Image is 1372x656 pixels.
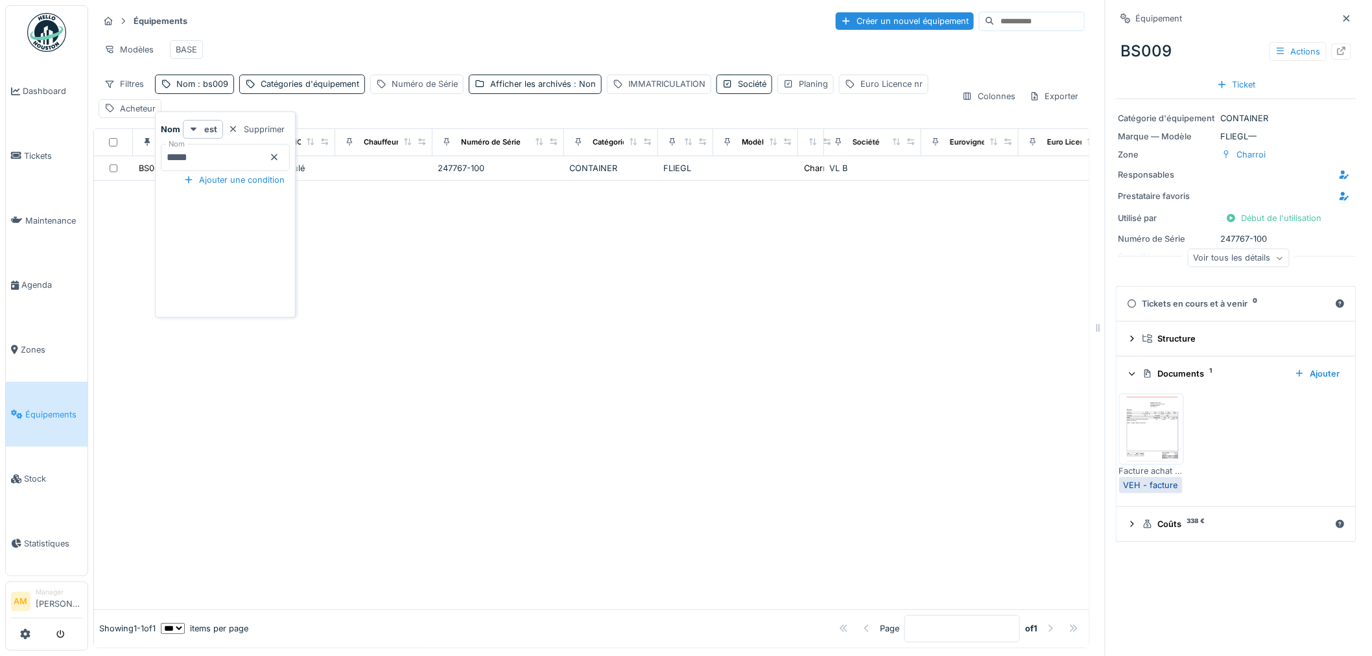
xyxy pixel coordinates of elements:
[195,79,228,89] span: : bs009
[1127,298,1330,310] div: Tickets en cours et à venir
[461,137,521,148] div: Numéro de Série
[1118,148,1216,161] div: Zone
[1142,518,1330,530] div: Coûts
[1124,479,1178,491] div: VEH - facture
[1237,148,1266,161] div: Charroi
[1024,87,1085,106] div: Exporter
[738,78,766,90] div: Société
[99,622,156,635] div: Showing 1 - 1 of 1
[99,75,150,93] div: Filtres
[21,279,82,291] span: Agenda
[23,85,82,97] span: Dashboard
[1122,397,1181,462] img: it7ghbs5rpsv433mqkdh322qrdxe
[1142,368,1284,380] div: Documents
[176,78,228,90] div: Nom
[1118,190,1216,202] div: Prestataire favoris
[880,622,899,635] div: Page
[804,162,833,174] div: Charroi
[1212,76,1261,93] div: Ticket
[1122,292,1351,316] summary: Tickets en cours et à venir0
[1270,42,1327,61] div: Actions
[24,537,82,550] span: Statistiques
[742,137,768,148] div: Modèle
[1118,130,1216,143] div: Marque — Modèle
[836,12,974,30] div: Créer un nouvel équipement
[204,123,217,135] strong: est
[176,43,197,56] div: BASE
[25,215,82,227] span: Maintenance
[166,139,187,150] label: Nom
[853,137,880,148] div: Société
[571,79,596,89] span: : Non
[1025,622,1037,635] strong: of 1
[24,150,82,162] span: Tickets
[161,622,248,635] div: items per page
[663,162,708,174] div: FLIEGL
[1122,362,1351,386] summary: Documents1Ajouter
[1118,233,1354,245] div: 247767-100
[161,123,180,135] strong: Nom
[99,40,160,59] div: Modèles
[593,137,683,148] div: Catégories d'équipement
[569,162,653,174] div: CONTAINER
[1188,249,1290,268] div: Voir tous les détails
[266,137,334,148] div: IMMATRICULATION
[27,13,66,52] img: Badge_color-CXgf-gQk.svg
[860,78,923,90] div: Euro Licence nr
[24,473,82,485] span: Stock
[1118,112,1354,124] div: CONTAINER
[628,78,705,90] div: IMMATRICULATION
[364,137,431,148] div: Chauffeur principal
[1122,512,1351,536] summary: Coûts338 €
[223,121,290,138] div: Supprimer
[1221,209,1327,227] div: Début de l'utilisation
[1118,112,1216,124] div: Catégorie d'équipement
[438,162,559,174] div: 247767-100
[25,408,82,421] span: Équipements
[139,162,165,174] div: BS009
[36,587,82,597] div: Manager
[1047,137,1103,148] div: Euro Licence nr
[1122,327,1351,351] summary: Structure
[11,592,30,611] li: AM
[1118,212,1216,224] div: Utilisé par
[1119,465,1184,477] div: Facture achat - BS009 - REC20250091_1.pdf
[1136,12,1183,25] div: Équipement
[1116,34,1356,68] div: BS009
[950,137,1045,148] div: Eurovignette valide jusque
[261,78,359,90] div: Catégories d'équipement
[1118,169,1216,181] div: Responsables
[120,102,156,115] div: Acheteur
[829,162,916,174] div: VL B
[490,78,596,90] div: Afficher les archivés
[178,171,290,189] div: Ajouter une condition
[36,587,82,615] li: [PERSON_NAME]
[1118,233,1216,245] div: Numéro de Série
[21,344,82,356] span: Zones
[1290,365,1345,382] div: Ajouter
[1118,130,1354,143] div: FLIEGL —
[1142,333,1340,345] div: Structure
[128,15,193,27] strong: Équipements
[392,78,458,90] div: Numéro de Série
[956,87,1021,106] div: Colonnes
[799,78,828,90] div: Planing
